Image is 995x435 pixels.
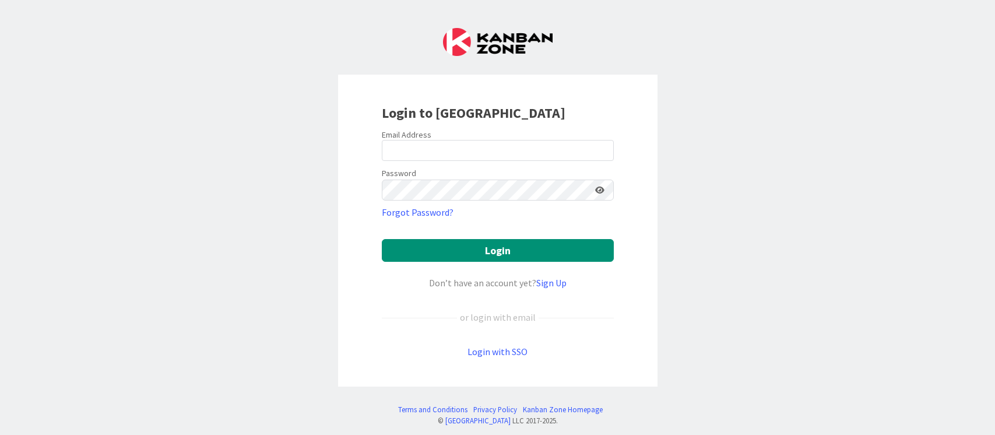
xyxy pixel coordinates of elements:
[382,129,431,140] label: Email Address
[536,277,567,289] a: Sign Up
[392,415,603,426] div: © LLC 2017- 2025 .
[523,404,603,415] a: Kanban Zone Homepage
[445,416,511,425] a: [GEOGRAPHIC_DATA]
[398,404,467,415] a: Terms and Conditions
[473,404,517,415] a: Privacy Policy
[382,205,453,219] a: Forgot Password?
[382,276,614,290] div: Don’t have an account yet?
[382,167,416,180] label: Password
[467,346,528,357] a: Login with SSO
[443,28,553,56] img: Kanban Zone
[382,104,565,122] b: Login to [GEOGRAPHIC_DATA]
[457,310,539,324] div: or login with email
[382,239,614,262] button: Login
